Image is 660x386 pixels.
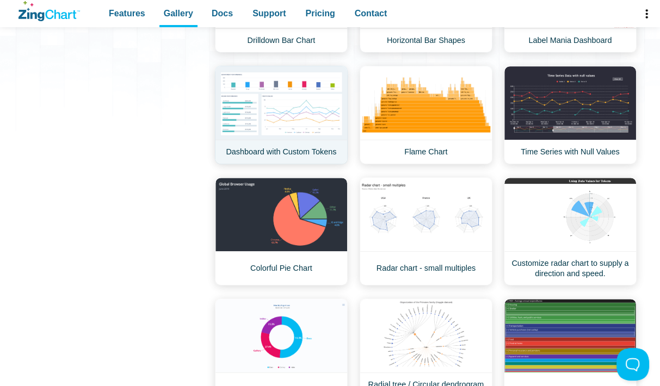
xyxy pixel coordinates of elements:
[360,66,492,164] a: Flame Chart
[360,177,492,285] a: Radar chart - small multiples
[305,6,335,21] span: Pricing
[504,177,637,285] a: Customize radar chart to supply a direction and speed.
[215,66,348,164] a: Dashboard with Custom Tokens
[355,6,387,21] span: Contact
[215,177,348,285] a: Colorful Pie Chart
[164,6,193,21] span: Gallery
[18,1,80,21] a: ZingChart Logo. Click to return to the homepage
[616,348,649,381] iframe: Toggle Customer Support
[212,6,233,21] span: Docs
[504,66,637,164] a: Time Series with Null Values
[109,6,145,21] span: Features
[252,6,286,21] span: Support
